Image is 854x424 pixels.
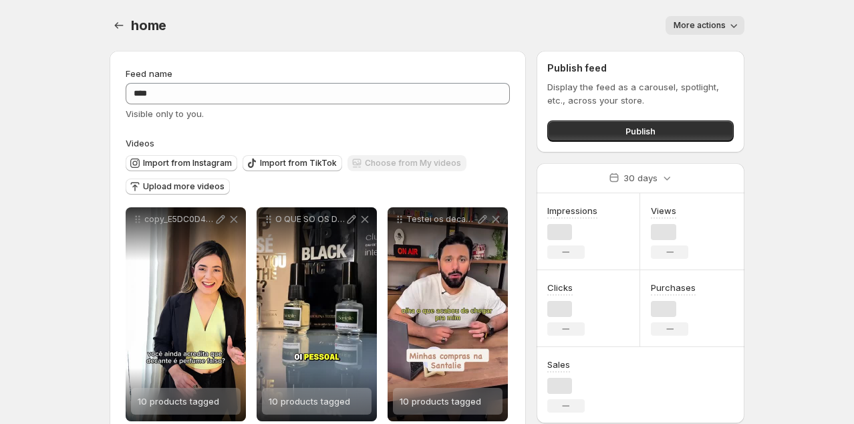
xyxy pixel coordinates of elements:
span: 10 products tagged [269,396,350,407]
p: Testei os decants da Santalie Decants e j vou avisando virei cliente fiel Perfumes originais aten... [406,214,476,225]
span: 10 products tagged [400,396,481,407]
span: home [131,17,166,33]
h3: Views [651,204,676,217]
button: Upload more videos [126,179,230,195]
h3: Sales [547,358,570,371]
span: Videos [126,138,154,148]
button: More actions [666,16,744,35]
span: 10 products tagged [138,396,219,407]
p: Display the feed as a carousel, spotlight, etc., across your store. [547,80,734,107]
div: Testei os decants da Santalie Decants e j vou avisando virei cliente fiel Perfumes originais aten... [388,207,508,421]
p: copy_E5DC0D45-2A81-47A8-BABF-775DB42C7467 [144,214,214,225]
span: Import from Instagram [143,158,232,169]
button: Import from TikTok [243,155,342,171]
span: Upload more videos [143,181,225,192]
span: More actions [674,20,726,31]
button: Settings [110,16,128,35]
p: 30 days [623,171,658,185]
div: O QUE SO OS DECANTS perfumes perfumesarabes perfumesgrife10 products tagged [257,207,377,421]
h3: Purchases [651,281,696,294]
span: Visible only to you. [126,108,204,119]
div: copy_E5DC0D45-2A81-47A8-BABF-775DB42C746710 products tagged [126,207,246,421]
p: O QUE SO OS DECANTS perfumes perfumesarabes perfumesgrife [275,214,345,225]
h3: Impressions [547,204,597,217]
span: Import from TikTok [260,158,337,169]
button: Publish [547,120,734,142]
span: Publish [625,124,656,138]
h2: Publish feed [547,62,734,75]
button: Import from Instagram [126,155,237,171]
h3: Clicks [547,281,573,294]
span: Feed name [126,68,172,79]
